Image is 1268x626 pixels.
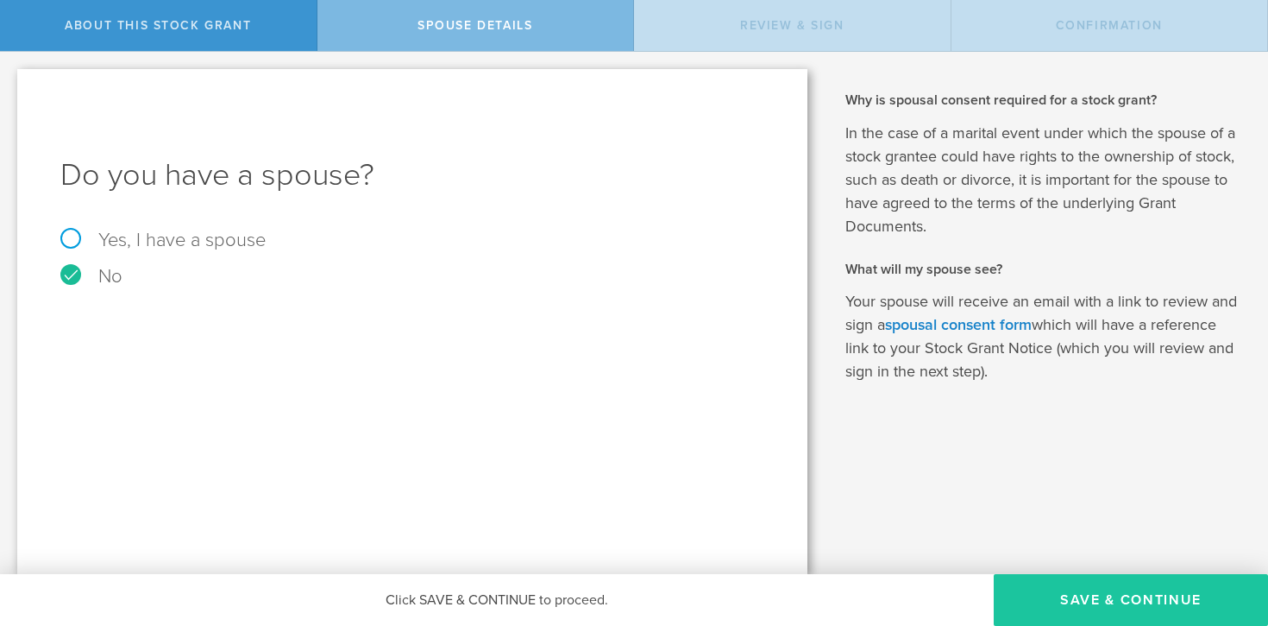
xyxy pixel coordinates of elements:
label: Yes, I have a spouse [60,231,764,250]
span: Review & Sign [740,18,844,33]
p: In the case of a marital event under which the spouse of a stock grantee could have rights to the... [845,122,1243,238]
h1: Do you have a spouse? [60,155,764,196]
label: No [60,267,764,286]
h2: What will my spouse see? [845,260,1243,279]
h2: Why is spousal consent required for a stock grant? [845,91,1243,110]
span: Confirmation [1056,18,1163,33]
iframe: Chat Widget [1182,491,1268,574]
a: spousal consent form [885,315,1032,334]
span: Spouse Details [417,18,532,33]
p: Your spouse will receive an email with a link to review and sign a which will have a reference li... [845,290,1243,383]
span: About this stock grant [65,18,251,33]
button: Save & Continue [994,574,1268,626]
